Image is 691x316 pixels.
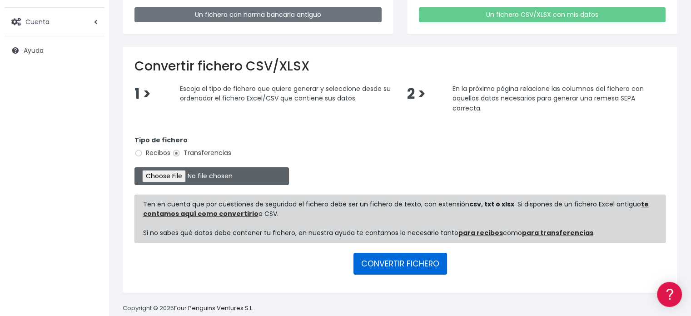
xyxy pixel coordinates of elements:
[9,218,173,227] div: Programadores
[134,7,382,22] a: Un fichero con norma bancaria antiguo
[143,200,649,218] a: te contamos aquí como convertirlo
[469,200,514,209] strong: csv, txt o xlsx
[125,262,175,271] a: POWERED BY ENCHANT
[9,143,173,157] a: Videotutoriales
[174,304,254,312] a: Four Penguins Ventures S.L.
[172,148,231,158] label: Transferencias
[452,84,643,112] span: En la próxima página relacione las columnas del fichero con aquellos datos necesarios para genera...
[24,46,44,55] span: Ayuda
[5,12,104,31] a: Cuenta
[419,7,666,22] a: Un fichero CSV/XLSX con mis datos
[9,181,173,189] div: Facturación
[9,63,173,72] div: Información general
[134,195,666,243] div: Ten en cuenta que por cuestiones de seguridad el fichero debe ser un fichero de texto, con extens...
[134,135,188,145] strong: Tipo de fichero
[9,232,173,246] a: API
[134,148,170,158] label: Recibos
[9,77,173,91] a: Información general
[9,243,173,259] button: Contáctanos
[25,17,50,26] span: Cuenta
[9,129,173,143] a: Problemas habituales
[134,59,666,74] h2: Convertir fichero CSV/XLSX
[123,304,255,313] p: Copyright © 2025 .
[134,84,151,104] span: 1 >
[9,115,173,129] a: Formatos
[458,228,503,237] a: para recibos
[353,253,447,275] button: CONVERTIR FICHERO
[9,195,173,209] a: General
[522,228,593,237] a: para transferencias
[9,157,173,171] a: Perfiles de empresas
[9,100,173,109] div: Convertir ficheros
[407,84,425,104] span: 2 >
[180,84,391,103] span: Escoja el tipo de fichero que quiere generar y seleccione desde su ordenador el fichero Excel/CSV...
[5,41,104,60] a: Ayuda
